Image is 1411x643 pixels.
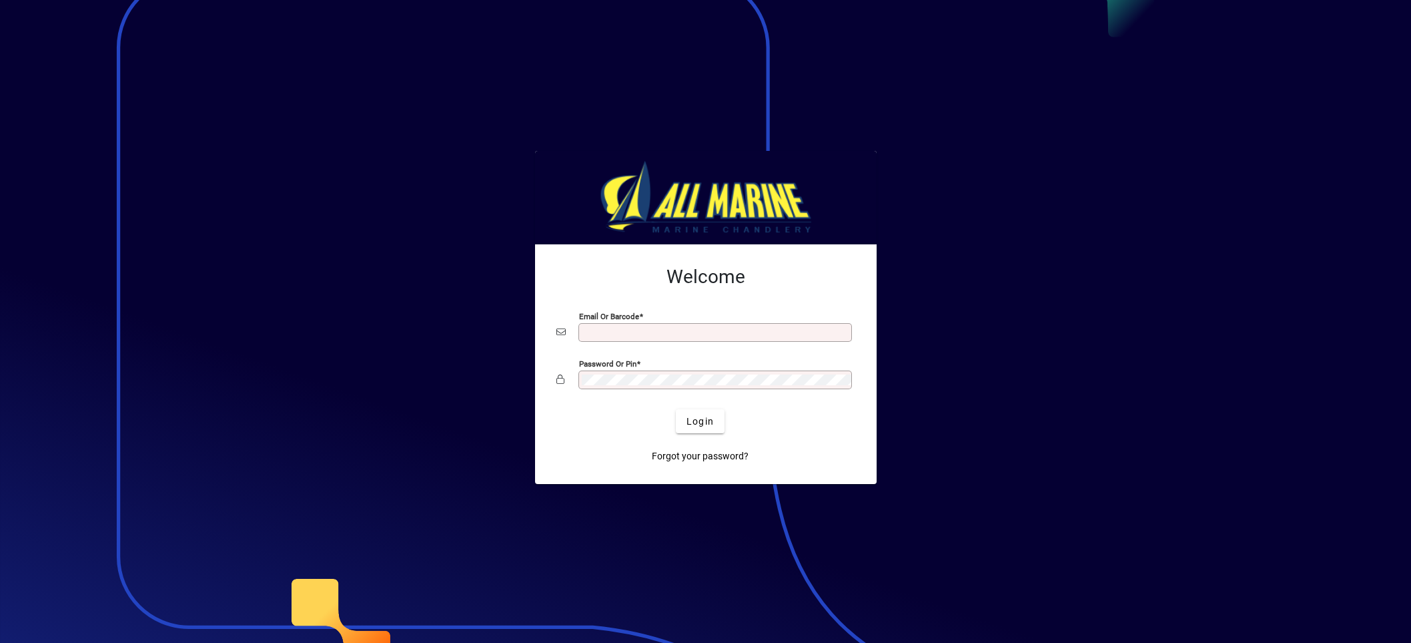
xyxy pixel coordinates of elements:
[579,312,639,321] mat-label: Email or Barcode
[676,409,725,433] button: Login
[652,449,749,463] span: Forgot your password?
[556,266,855,288] h2: Welcome
[579,359,636,369] mat-label: Password or Pin
[686,415,714,429] span: Login
[646,444,754,468] a: Forgot your password?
